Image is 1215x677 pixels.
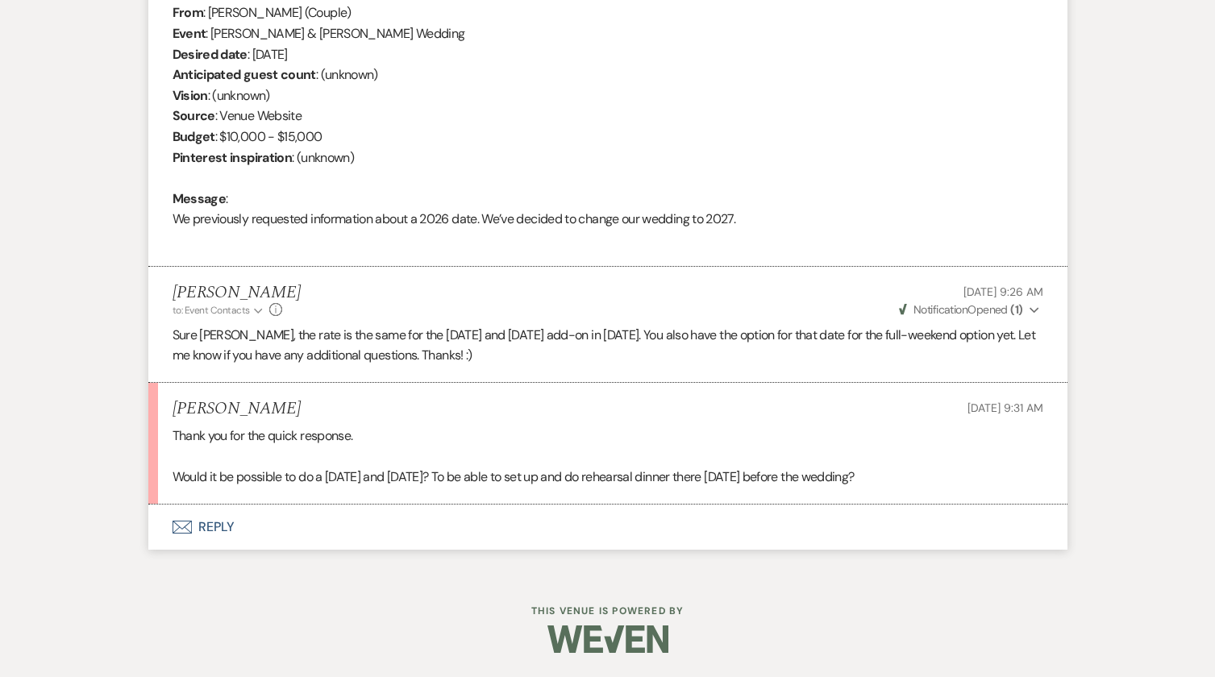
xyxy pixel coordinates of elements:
img: Weven Logo [547,611,668,667]
button: to: Event Contacts [173,303,265,318]
b: Vision [173,87,208,104]
span: [DATE] 9:31 AM [967,401,1042,415]
p: Thank you for the quick response. [173,426,1043,446]
span: to: Event Contacts [173,304,250,317]
button: NotificationOpened (1) [897,301,1043,318]
h5: [PERSON_NAME] [173,283,301,303]
b: Anticipated guest count [173,66,316,83]
b: Budget [173,128,215,145]
b: Source [173,107,215,124]
p: Would it be possible to do a [DATE] and [DATE]? To be able to set up and do rehearsal dinner ther... [173,467,1043,488]
b: Event [173,25,206,42]
b: Message [173,190,227,207]
p: Sure [PERSON_NAME], the rate is the same for the [DATE] and [DATE] add-on in [DATE]. You also hav... [173,325,1043,366]
div: : [PERSON_NAME] (Couple) : [PERSON_NAME] & [PERSON_NAME] Wedding : [DATE] : (unknown) : (unknown)... [173,2,1043,250]
b: Pinterest inspiration [173,149,293,166]
span: Notification [913,302,967,317]
h5: [PERSON_NAME] [173,399,301,419]
span: [DATE] 9:26 AM [963,285,1042,299]
span: Opened [899,302,1023,317]
b: From [173,4,203,21]
button: Reply [148,505,1067,550]
b: Desired date [173,46,248,63]
strong: ( 1 ) [1010,302,1022,317]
